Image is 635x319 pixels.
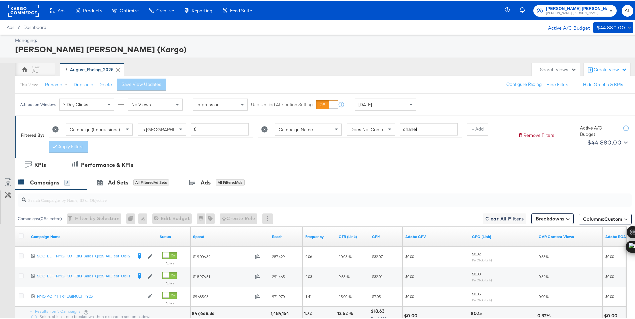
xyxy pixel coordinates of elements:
[583,80,623,87] button: Hide Graphs & KPIs
[26,189,575,202] input: Search Campaigns by Name, ID or Objective
[337,309,355,315] div: 12.62 %
[63,66,67,70] div: Drag to reorder tab
[192,7,212,12] span: Reporting
[472,270,481,275] span: $0.33
[622,4,633,15] button: AL
[20,81,38,86] div: This View:
[74,80,93,87] button: Duplicate
[32,67,38,73] div: AL
[604,215,622,221] span: Custom
[18,214,62,220] div: Campaigns ( 0 Selected)
[472,257,492,261] sub: Per Click (Link)
[14,23,23,29] span: /
[305,273,312,278] span: 2.03
[63,100,88,106] span: 7 Day Clicks
[108,177,128,185] div: Ad Sets
[583,214,622,221] span: Columns:
[472,250,481,255] span: $0.32
[540,65,576,72] div: Search Views
[358,100,372,106] span: [DATE]
[272,293,285,298] span: 971,970
[400,122,458,134] input: Enter a search term
[21,131,44,137] div: Filtered By:
[120,7,139,12] span: Optimize
[594,65,627,72] div: Create View
[472,277,492,281] sub: Per Click (Link)
[539,253,549,258] span: 0.33%
[193,253,252,258] span: $19,006.82
[271,309,291,315] div: 1,484,154
[372,233,400,238] a: The average cost you've paid to have 1,000 impressions of your ad.
[37,252,132,257] div: SOC_BEH_NMG_KC_FBIG_Sales_Q325_Au...Test_Cell2
[141,125,192,131] span: Is [GEOGRAPHIC_DATA]
[64,178,70,184] div: 3
[405,273,414,278] span: $0.00
[37,272,132,279] a: SOC_BEH_NMG_KC_FBIG_Sales_Q325_Au...Test_Cell1
[193,293,252,298] span: $9,685.03
[230,7,252,12] span: Feed Suite
[196,100,220,106] span: Impression
[162,300,177,304] label: Active
[471,309,484,315] div: $0.15
[304,309,314,315] div: 1.72
[193,233,267,238] a: The total amount spent to date.
[131,100,151,106] span: No Views
[605,273,614,278] span: $0.00
[37,292,144,298] a: NMO|KC|MT|TRF|EG|MULTI|FY25
[160,233,188,238] a: Shows the current state of your Ad Campaign.
[58,7,65,12] span: Ads
[604,311,619,318] div: $0.00
[472,297,492,301] sub: Per Click (Link)
[70,125,120,131] span: Campaign (Impressions)
[339,293,352,298] span: 15.00 %
[405,293,414,298] span: $0.00
[201,177,211,185] div: Ads
[531,212,574,223] button: Breakdowns
[605,253,614,258] span: $0.00
[580,124,617,136] div: Active A/C Budget
[126,212,138,223] div: 0
[541,21,590,31] div: Active A/C Budget
[305,293,312,298] span: 1.41
[34,160,46,167] div: KPIs
[191,122,249,134] input: Enter a number
[339,233,367,238] a: The number of clicks received on a link in your ad divided by the number of impressions.
[537,311,553,318] div: 0.32%
[279,125,313,131] span: Campaign Name
[546,9,607,15] span: [PERSON_NAME] [PERSON_NAME]
[81,160,133,167] div: Performance & KPIs
[472,233,533,238] a: The average cost for each link click you've received from your ad.
[405,253,414,258] span: $0.00
[192,309,217,315] div: $47,668.36
[404,311,419,318] div: $0.00
[372,253,383,258] span: $32.07
[405,233,467,238] a: Adobe CPV
[251,100,314,107] label: Use Unified Attribution Setting:
[502,77,546,89] button: Configure Pacing
[350,125,387,131] span: Does Not Contain
[162,280,177,284] label: Active
[605,293,614,298] span: $0.00
[472,290,481,295] span: $0.05
[31,233,154,238] a: Your campaign name.
[539,273,549,278] span: 0.32%
[216,178,245,184] div: All Filtered Ads
[483,212,526,223] button: Clear All Filters
[518,131,554,137] button: Remove Filters
[339,253,352,258] span: 10.03 %
[305,233,333,238] a: The average number of times your ad was served to each person.
[193,273,252,278] span: $18,976.51
[15,42,632,54] div: [PERSON_NAME] [PERSON_NAME] (Kargo)
[372,273,383,278] span: $32.01
[305,253,312,258] span: 2.06
[371,307,386,313] div: $18.63
[20,101,56,106] div: Attribution Window:
[467,122,488,134] button: + Add
[37,272,132,277] div: SOC_BEH_NMG_KC_FBIG_Sales_Q325_Au...Test_Cell1
[546,4,607,11] span: [PERSON_NAME] [PERSON_NAME] (Kargo)
[372,293,381,298] span: $7.05
[133,178,169,184] div: All Filtered Ad Sets
[272,233,300,238] a: The number of people your ad was served to.
[7,23,14,29] span: Ads
[597,22,625,31] div: $44,880.00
